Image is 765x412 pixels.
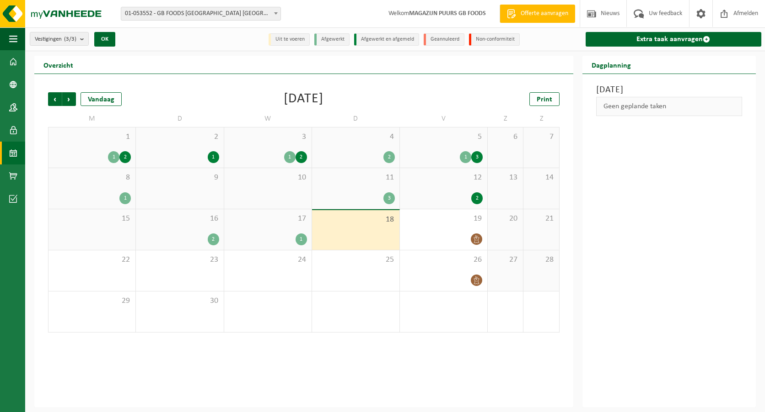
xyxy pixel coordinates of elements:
a: Extra taak aanvragen [586,32,761,47]
span: 20 [492,214,518,224]
li: Non-conformiteit [469,33,520,46]
td: V [400,111,488,127]
span: Vestigingen [35,32,76,46]
span: 27 [492,255,518,265]
span: 18 [317,215,395,225]
span: 3 [229,132,307,142]
div: 3 [383,192,395,204]
span: 4 [317,132,395,142]
td: W [224,111,312,127]
span: 01-053552 - GB FOODS BELGIUM NV - PUURS-SINT-AMANDS [121,7,281,21]
span: 12 [404,173,483,183]
li: Afgewerkt en afgemeld [354,33,419,46]
h3: [DATE] [596,83,742,97]
span: Vorige [48,92,62,106]
div: 1 [108,151,119,163]
td: Z [488,111,523,127]
span: 29 [53,296,131,306]
span: 9 [140,173,219,183]
div: Vandaag [81,92,122,106]
div: 1 [284,151,296,163]
strong: MAGAZIJN PUURS GB FOODS [409,10,486,17]
span: Volgende [62,92,76,106]
button: OK [94,32,115,47]
li: Afgewerkt [314,33,350,46]
span: Offerte aanvragen [518,9,571,18]
td: M [48,111,136,127]
td: D [312,111,400,127]
span: 6 [492,132,518,142]
button: Vestigingen(3/3) [30,32,89,46]
div: 3 [471,151,483,163]
span: Print [537,96,552,103]
span: 30 [140,296,219,306]
span: 14 [528,173,554,183]
span: 5 [404,132,483,142]
span: 25 [317,255,395,265]
div: 1 [460,151,471,163]
td: D [136,111,224,127]
span: 7 [528,132,554,142]
div: 1 [119,192,131,204]
div: Geen geplande taken [596,97,742,116]
li: Uit te voeren [269,33,310,46]
span: 16 [140,214,219,224]
span: 26 [404,255,483,265]
li: Geannuleerd [424,33,464,46]
count: (3/3) [64,36,76,42]
div: 2 [296,151,307,163]
span: 23 [140,255,219,265]
span: 21 [528,214,554,224]
span: 1 [53,132,131,142]
div: [DATE] [284,92,323,106]
span: 17 [229,214,307,224]
h2: Dagplanning [582,56,640,74]
span: 2 [140,132,219,142]
h2: Overzicht [34,56,82,74]
a: Offerte aanvragen [500,5,575,23]
div: 2 [208,233,219,245]
span: 22 [53,255,131,265]
span: 8 [53,173,131,183]
span: 13 [492,173,518,183]
a: Print [529,92,560,106]
div: 2 [383,151,395,163]
span: 19 [404,214,483,224]
span: 10 [229,173,307,183]
div: 1 [208,151,219,163]
div: 2 [119,151,131,163]
div: 2 [471,192,483,204]
span: 24 [229,255,307,265]
span: 28 [528,255,554,265]
span: 15 [53,214,131,224]
span: 11 [317,173,395,183]
span: 01-053552 - GB FOODS BELGIUM NV - PUURS-SINT-AMANDS [121,7,280,20]
div: 1 [296,233,307,245]
td: Z [523,111,559,127]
